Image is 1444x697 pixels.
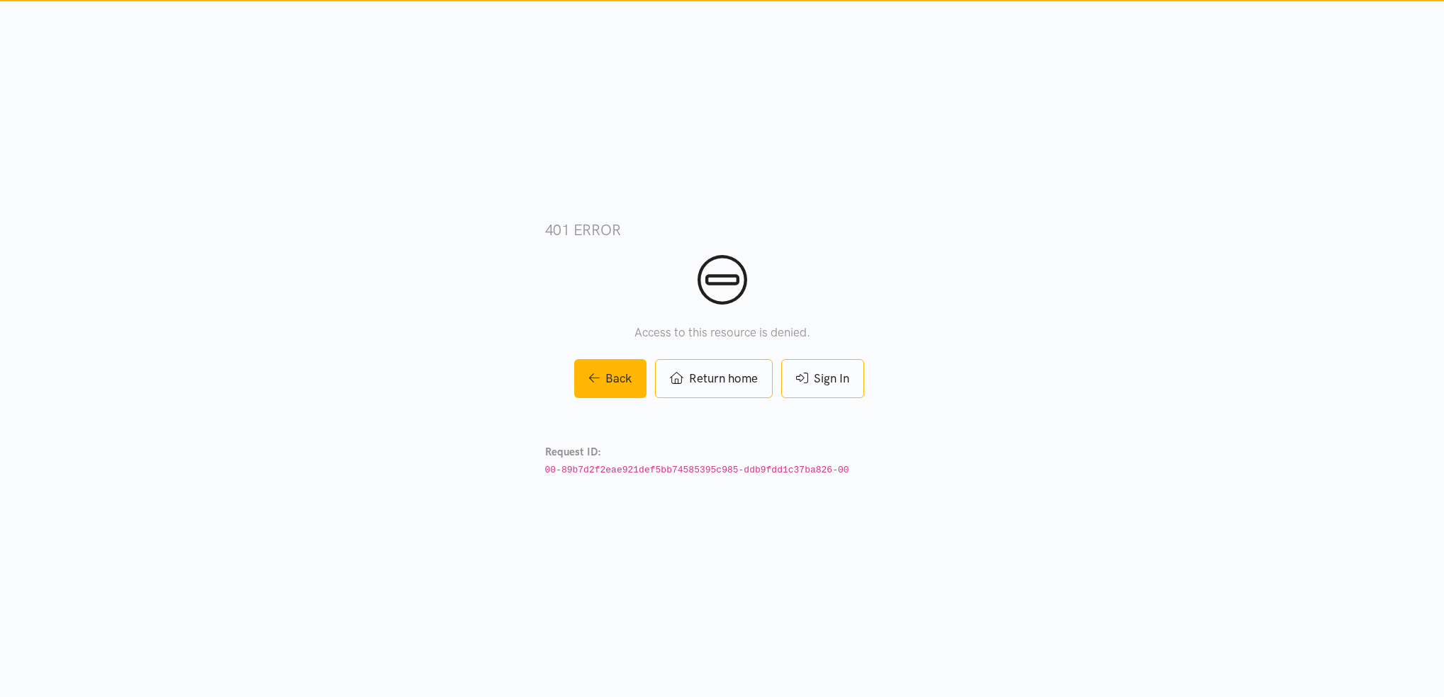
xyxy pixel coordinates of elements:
[545,446,601,458] strong: Request ID:
[545,465,849,475] code: 00-89b7d2f2eae921def5bb74585395c985-ddb9fdd1c37ba826-00
[574,359,647,398] a: Back
[545,220,900,240] h3: 401 error
[545,323,900,342] p: Access to this resource is denied.
[781,359,864,398] a: Sign In
[655,359,773,398] a: Return home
